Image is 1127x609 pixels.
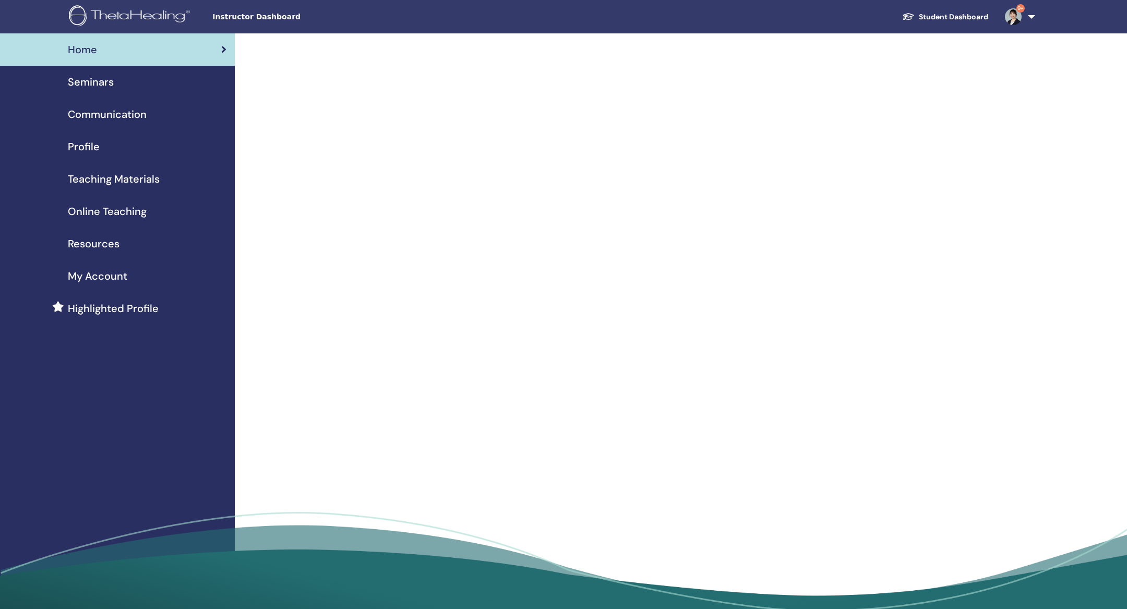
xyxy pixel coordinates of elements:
[68,74,114,90] span: Seminars
[1016,4,1025,13] span: 9+
[68,171,160,187] span: Teaching Materials
[68,236,119,252] span: Resources
[1005,8,1022,25] img: default.jpg
[69,5,194,29] img: logo.png
[894,7,997,27] a: Student Dashboard
[68,301,159,316] span: Highlighted Profile
[212,11,369,22] span: Instructor Dashboard
[902,12,915,21] img: graduation-cap-white.svg
[68,106,147,122] span: Communication
[68,139,100,154] span: Profile
[68,268,127,284] span: My Account
[68,42,97,57] span: Home
[68,204,147,219] span: Online Teaching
